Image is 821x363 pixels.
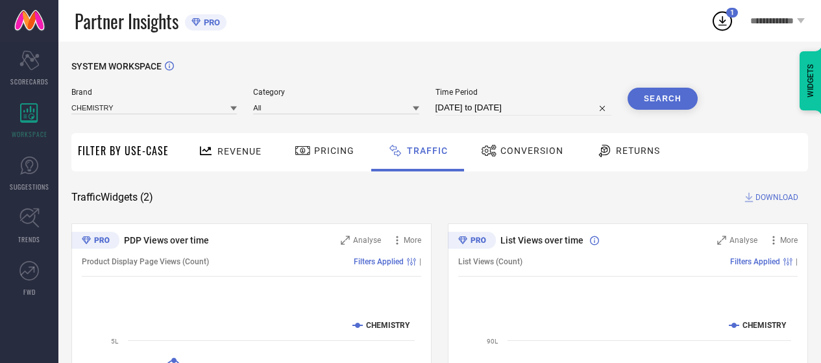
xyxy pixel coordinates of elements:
span: TRENDS [18,234,40,244]
span: Returns [616,145,660,156]
div: Premium [71,232,119,251]
div: Open download list [711,9,734,32]
span: DOWNLOAD [755,191,798,204]
span: Category [253,88,419,97]
span: Conversion [500,145,563,156]
span: WORKSPACE [12,129,47,139]
span: Brand [71,88,237,97]
span: SYSTEM WORKSPACE [71,61,162,71]
span: Pricing [314,145,354,156]
span: Revenue [217,146,262,156]
span: Filters Applied [354,257,404,266]
span: FWD [23,287,36,297]
button: Search [628,88,698,110]
text: 5L [111,338,119,345]
span: PDP Views over time [124,235,209,245]
svg: Zoom [341,236,350,245]
span: More [780,236,798,245]
span: Analyse [729,236,757,245]
span: PRO [201,18,220,27]
text: 90L [487,338,498,345]
div: Premium [448,232,496,251]
svg: Zoom [717,236,726,245]
span: Analyse [353,236,381,245]
span: | [796,257,798,266]
span: Time Period [435,88,611,97]
span: Filter By Use-Case [78,143,169,158]
span: Filters Applied [730,257,780,266]
span: SUGGESTIONS [10,182,49,192]
input: Select time period [435,100,611,116]
span: Traffic Widgets ( 2 ) [71,191,153,204]
span: List Views over time [500,235,583,245]
span: SCORECARDS [10,77,49,86]
span: | [419,257,421,266]
span: Partner Insights [75,8,178,34]
span: Product Display Page Views (Count) [82,257,209,266]
span: More [404,236,421,245]
text: CHEMISTRY [742,321,787,330]
span: Traffic [407,145,448,156]
span: List Views (Count) [458,257,522,266]
span: 1 [730,8,734,17]
text: CHEMISTRY [366,321,410,330]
